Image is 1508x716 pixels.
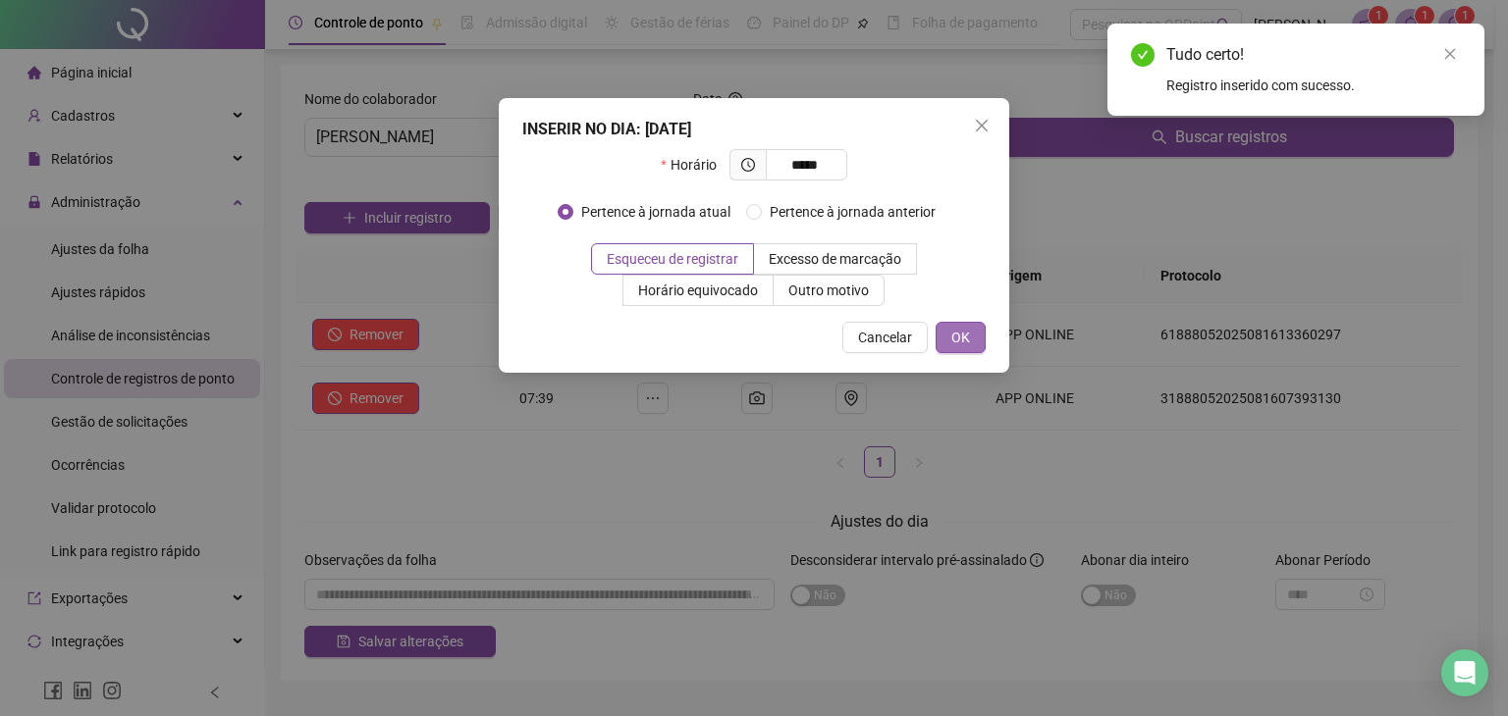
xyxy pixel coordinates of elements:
[936,322,986,353] button: OK
[661,149,728,180] label: Horário
[858,327,912,348] span: Cancelar
[607,251,738,267] span: Esqueceu de registrar
[522,118,986,141] div: INSERIR NO DIA : [DATE]
[638,282,758,298] span: Horário equivocado
[788,282,869,298] span: Outro motivo
[741,158,755,172] span: clock-circle
[769,251,901,267] span: Excesso de marcação
[1439,43,1461,65] a: Close
[1441,649,1488,696] div: Open Intercom Messenger
[974,118,990,133] span: close
[573,201,738,223] span: Pertence à jornada atual
[842,322,928,353] button: Cancelar
[966,110,997,141] button: Close
[762,201,943,223] span: Pertence à jornada anterior
[1131,43,1155,67] span: check-circle
[1443,47,1457,61] span: close
[1166,75,1461,96] div: Registro inserido com sucesso.
[1166,43,1461,67] div: Tudo certo!
[951,327,970,348] span: OK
